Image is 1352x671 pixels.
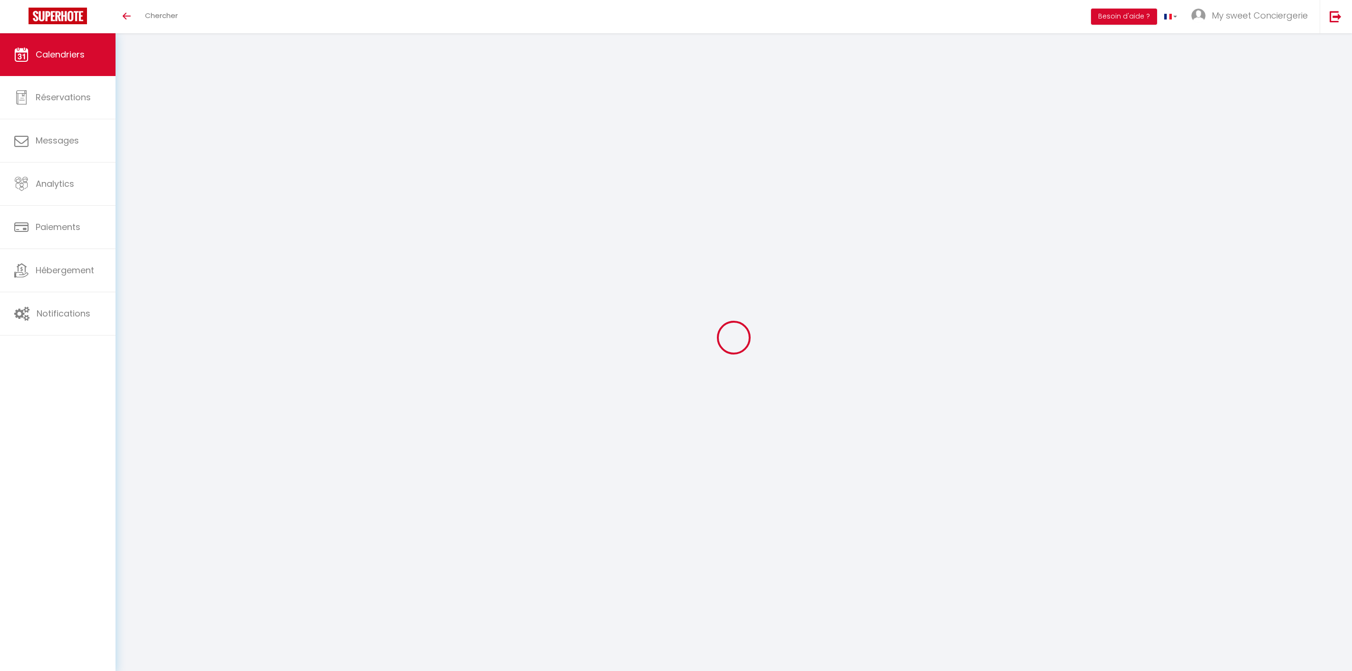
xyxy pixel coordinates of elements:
button: Besoin d'aide ? [1091,9,1157,25]
span: Réservations [36,91,91,103]
span: Paiements [36,221,80,233]
span: My sweet Conciergerie [1212,10,1308,21]
span: Messages [36,134,79,146]
span: Notifications [37,307,90,319]
img: logout [1330,10,1342,22]
span: Hébergement [36,264,94,276]
span: Chercher [145,10,178,20]
span: Analytics [36,178,74,190]
span: Calendriers [36,48,85,60]
img: Super Booking [29,8,87,24]
img: ... [1191,9,1206,23]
